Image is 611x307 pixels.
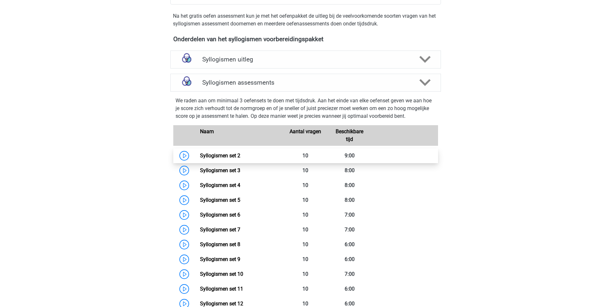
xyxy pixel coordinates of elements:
[202,56,409,63] h4: Syllogismen uitleg
[168,74,444,92] a: assessments Syllogismen assessments
[200,301,243,307] a: Syllogismen set 12
[195,128,283,143] div: Naam
[200,271,243,277] a: Syllogismen set 10
[200,286,243,292] a: Syllogismen set 11
[283,128,328,143] div: Aantal vragen
[200,241,240,247] a: Syllogismen set 8
[200,153,240,159] a: Syllogismen set 2
[200,212,240,218] a: Syllogismen set 6
[202,79,409,86] h4: Syllogismen assessments
[176,97,436,120] p: We raden aan om minimaal 3 oefensets te doen met tijdsdruk. Aan het einde van elke oefenset geven...
[200,256,240,262] a: Syllogismen set 9
[328,128,372,143] div: Beschikbare tijd
[200,167,240,173] a: Syllogismen set 3
[168,51,444,69] a: uitleg Syllogismen uitleg
[200,197,240,203] a: Syllogismen set 5
[173,35,438,43] h4: Onderdelen van het syllogismen voorbereidingspakket
[200,182,240,188] a: Syllogismen set 4
[178,51,195,68] img: syllogismen uitleg
[178,74,195,91] img: syllogismen assessments
[200,227,240,233] a: Syllogismen set 7
[170,12,441,28] div: Na het gratis oefen assessment kun je met het oefenpakket de uitleg bij de veelvoorkomende soorte...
